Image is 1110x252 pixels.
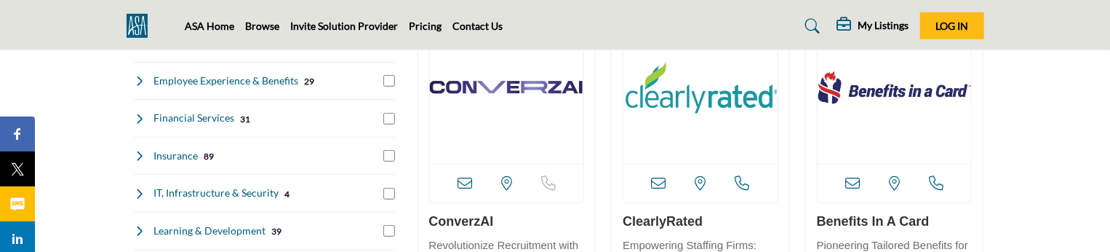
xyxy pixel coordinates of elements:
[304,74,314,87] div: 29 Results For Employee Experience & Benefits
[240,114,250,125] b: 31
[153,186,279,200] h4: IT, Infrastructure & Security: Technology infrastructure, cybersecurity, and IT support services ...
[817,214,930,229] a: Benefits in a Card
[153,224,265,238] h4: Learning & Development: Training programs and educational resources to enhance staffing professio...
[818,11,972,164] a: Open Listing in new tab
[920,12,984,39] button: Log In
[204,151,214,162] b: 89
[430,11,584,164] img: ConverzAI
[153,111,234,125] h4: Financial Services: Banking, accounting, and financial planning services tailored for staffing co...
[858,19,909,32] h5: My Listings
[453,20,503,32] a: Contact Us
[817,214,973,230] h3: Benefits in a Card
[623,214,778,230] h3: ClearlyRated
[429,214,494,229] a: ConverzAI
[383,225,395,237] input: Select Learning & Development checkbox
[791,15,829,38] a: Search
[291,20,399,32] a: Invite Solution Provider
[204,149,214,162] div: 89 Results For Insurance
[271,224,282,237] div: 39 Results For Learning & Development
[430,11,584,164] a: Open Listing in new tab
[284,189,290,200] b: 4
[935,20,968,32] span: Log In
[383,188,395,200] input: Select IT, Infrastructure & Security checkbox
[153,149,198,163] h4: Insurance: Specialized insurance coverage including professional liability and workers' compensat...
[429,214,585,230] h3: ConverzAI
[623,11,778,164] img: ClearlyRated
[623,214,703,229] a: ClearlyRated
[818,11,972,164] img: Benefits in a Card
[837,17,909,35] div: My Listings
[304,76,314,87] b: 29
[246,20,280,32] a: Browse
[410,20,442,32] a: Pricing
[271,227,282,237] b: 39
[383,75,395,87] input: Select Employee Experience & Benefits checkbox
[623,11,778,164] a: Open Listing in new tab
[153,74,298,88] h4: Employee Experience & Benefits: Solutions for enhancing workplace culture, employee satisfaction,...
[383,150,395,162] input: Select Insurance checkbox
[240,112,250,125] div: 31 Results For Financial Services
[284,187,290,200] div: 4 Results For IT, Infrastructure & Security
[383,113,395,125] input: Select Financial Services checkbox
[185,20,235,32] a: ASA Home
[127,14,155,38] img: Site Logo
